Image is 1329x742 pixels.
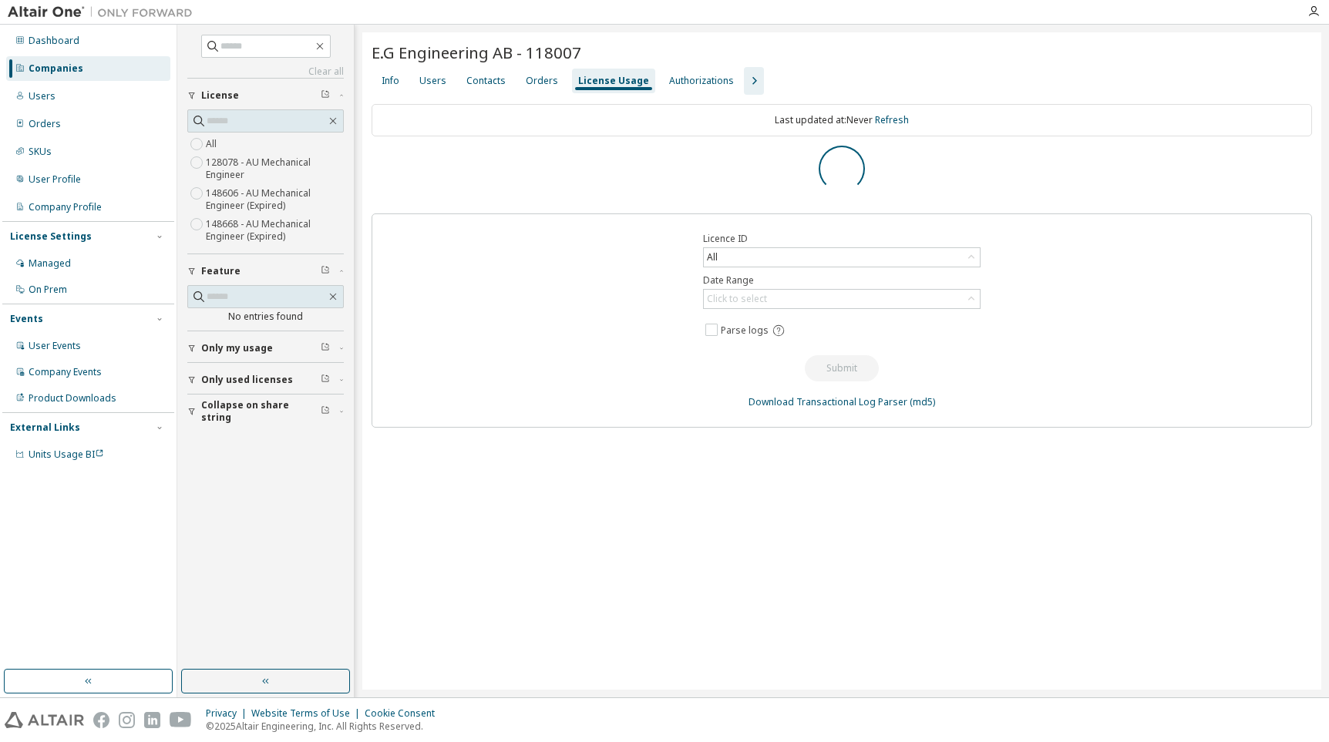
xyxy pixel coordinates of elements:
[321,265,330,277] span: Clear filter
[251,707,365,720] div: Website Terms of Use
[206,215,344,246] label: 148668 - AU Mechanical Engineer (Expired)
[119,712,135,728] img: instagram.svg
[805,355,879,381] button: Submit
[201,342,273,354] span: Only my usage
[382,75,399,87] div: Info
[10,230,92,243] div: License Settings
[703,233,981,245] label: Licence ID
[10,421,80,434] div: External Links
[206,153,344,184] label: 128078 - AU Mechanical Engineer
[704,248,980,267] div: All
[201,399,321,424] span: Collapse on share string
[703,274,981,287] label: Date Range
[578,75,649,87] div: License Usage
[29,173,81,186] div: User Profile
[29,257,71,270] div: Managed
[704,290,980,308] div: Click to select
[5,712,84,728] img: altair_logo.svg
[206,707,251,720] div: Privacy
[526,75,558,87] div: Orders
[187,363,344,397] button: Only used licenses
[201,89,239,102] span: License
[749,395,907,408] a: Download Transactional Log Parser
[669,75,734,87] div: Authorizations
[705,249,720,266] div: All
[187,395,344,428] button: Collapse on share string
[206,135,220,153] label: All
[206,184,344,215] label: 148606 - AU Mechanical Engineer (Expired)
[29,448,104,461] span: Units Usage BI
[206,720,444,733] p: © 2025 Altair Engineering, Inc. All Rights Reserved.
[144,712,160,728] img: linkedin.svg
[29,90,56,102] div: Users
[187,254,344,288] button: Feature
[721,324,769,337] span: Parse logs
[8,5,200,20] img: Altair One
[321,374,330,386] span: Clear filter
[29,201,102,213] div: Company Profile
[187,79,344,112] button: License
[29,35,79,47] div: Dashboard
[875,113,909,126] a: Refresh
[29,118,61,130] div: Orders
[170,712,192,728] img: youtube.svg
[372,104,1312,136] div: Last updated at: Never
[321,405,330,418] span: Clear filter
[187,311,344,323] div: No entries found
[910,395,935,408] a: (md5)
[201,265,241,277] span: Feature
[29,392,116,405] div: Product Downloads
[372,42,581,63] span: E.G Engineering AB - 118007
[365,707,444,720] div: Cookie Consent
[93,712,109,728] img: facebook.svg
[29,146,52,158] div: SKUs
[29,366,102,378] div: Company Events
[187,331,344,365] button: Only my usage
[10,313,43,325] div: Events
[201,374,293,386] span: Only used licenses
[29,62,83,75] div: Companies
[187,65,344,78] a: Clear all
[321,342,330,354] span: Clear filter
[466,75,506,87] div: Contacts
[29,284,67,296] div: On Prem
[321,89,330,102] span: Clear filter
[29,340,81,352] div: User Events
[419,75,446,87] div: Users
[707,293,767,305] div: Click to select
